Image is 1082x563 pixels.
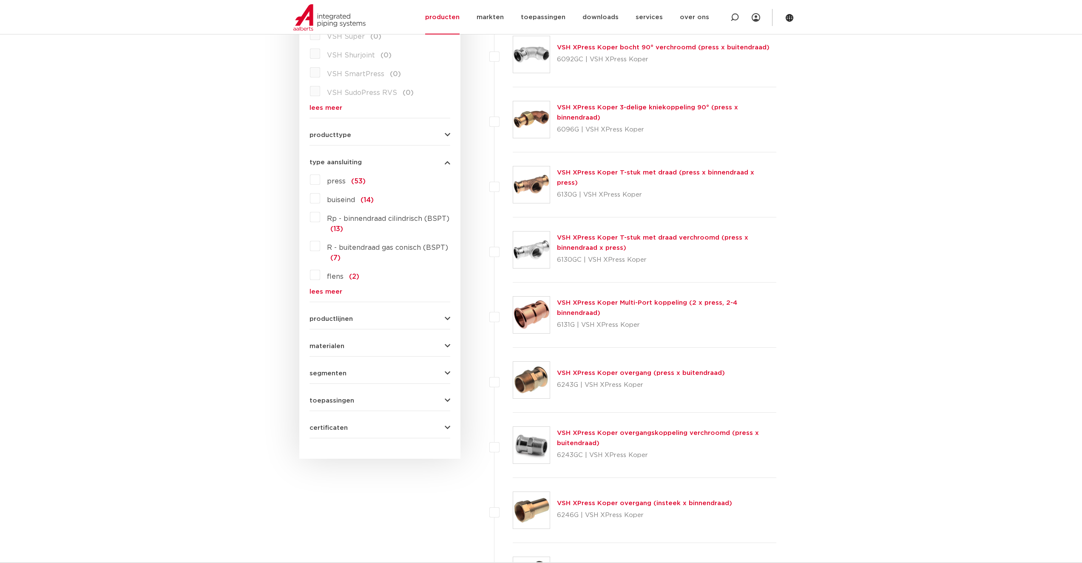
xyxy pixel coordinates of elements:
[327,89,397,96] span: VSH SudoPress RVS
[557,253,777,267] p: 6130GC | VSH XPress Koper
[310,343,344,349] span: materialen
[310,159,450,166] button: type aansluiting
[403,89,414,96] span: (0)
[370,33,381,40] span: (0)
[310,316,353,322] span: productlijnen
[327,33,365,40] span: VSH Super
[327,273,344,280] span: flens
[361,197,374,203] span: (14)
[557,188,777,202] p: 6130G | VSH XPress Koper
[513,231,550,268] img: Thumbnail for VSH XPress Koper T-stuk met draad verchroomd (press x binnendraad x press)
[310,105,450,111] a: lees meer
[310,425,450,431] button: certificaten
[557,370,725,376] a: VSH XPress Koper overgang (press x buitendraad)
[557,169,754,186] a: VSH XPress Koper T-stuk met draad (press x binnendraad x press)
[351,178,366,185] span: (53)
[557,44,770,51] a: VSH XPress Koper bocht 90° verchroomd (press x buitendraad)
[310,132,450,138] button: producttype
[349,273,359,280] span: (2)
[557,378,725,392] p: 6243G | VSH XPress Koper
[310,316,450,322] button: productlijnen
[513,36,550,73] img: Thumbnail for VSH XPress Koper bocht 90° verchroomd (press x buitendraad)
[381,52,392,59] span: (0)
[330,226,343,232] span: (13)
[390,71,401,77] span: (0)
[513,166,550,203] img: Thumbnail for VSH XPress Koper T-stuk met draad (press x binnendraad x press)
[513,427,550,463] img: Thumbnail for VSH XPress Koper overgangskoppeling verchroomd (press x buitendraad)
[310,289,450,295] a: lees meer
[310,425,348,431] span: certificaten
[327,178,346,185] span: press
[310,397,354,404] span: toepassingen
[327,215,449,222] span: Rp - binnendraad cilindrisch (BSPT)
[513,492,550,529] img: Thumbnail for VSH XPress Koper overgang (insteek x binnendraad)
[330,254,341,261] span: (7)
[557,500,732,506] a: VSH XPress Koper overgang (insteek x binnendraad)
[310,343,450,349] button: materialen
[557,300,737,316] a: VSH XPress Koper Multi-Port koppeling (2 x press, 2-4 binnendraad)
[557,234,748,251] a: VSH XPress Koper T-stuk met draad verchroomd (press x binnendraad x press)
[557,509,732,522] p: 6246G | VSH XPress Koper
[557,53,770,66] p: 6092GC | VSH XPress Koper
[327,71,384,77] span: VSH SmartPress
[327,244,448,251] span: R - buitendraad gas conisch (BSPT)
[557,123,777,137] p: 6096G | VSH XPress Koper
[557,318,777,332] p: 6131G | VSH XPress Koper
[557,104,738,121] a: VSH XPress Koper 3-delige kniekoppeling 90° (press x binnendraad)
[513,101,550,138] img: Thumbnail for VSH XPress Koper 3-delige kniekoppeling 90° (press x binnendraad)
[557,449,777,462] p: 6243GC | VSH XPress Koper
[310,132,351,138] span: producttype
[310,370,346,377] span: segmenten
[513,297,550,333] img: Thumbnail for VSH XPress Koper Multi-Port koppeling (2 x press, 2-4 binnendraad)
[327,197,355,203] span: buiseind
[310,397,450,404] button: toepassingen
[513,362,550,398] img: Thumbnail for VSH XPress Koper overgang (press x buitendraad)
[327,52,375,59] span: VSH Shurjoint
[310,159,362,166] span: type aansluiting
[557,430,759,446] a: VSH XPress Koper overgangskoppeling verchroomd (press x buitendraad)
[310,370,450,377] button: segmenten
